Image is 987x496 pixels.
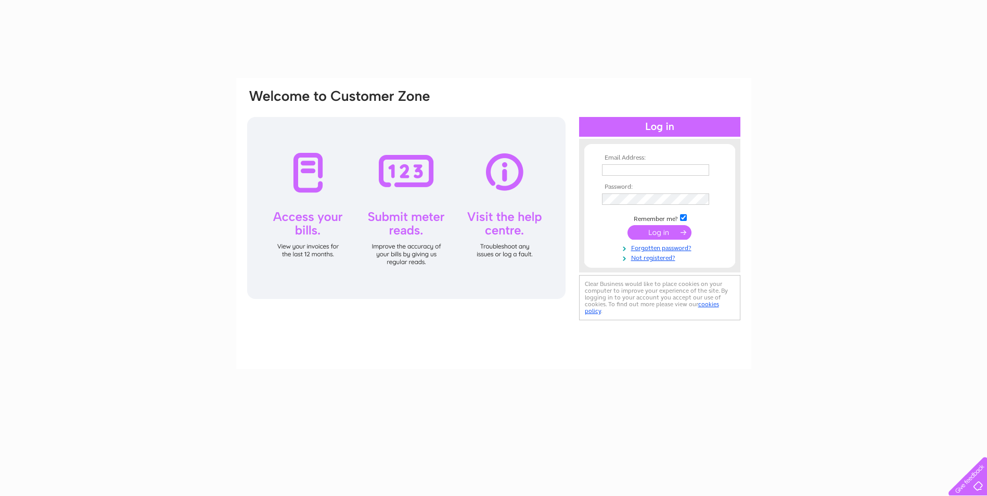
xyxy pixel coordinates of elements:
[585,301,719,315] a: cookies policy
[602,242,720,252] a: Forgotten password?
[599,154,720,162] th: Email Address:
[599,213,720,223] td: Remember me?
[602,252,720,262] a: Not registered?
[627,225,691,240] input: Submit
[599,184,720,191] th: Password:
[579,275,740,320] div: Clear Business would like to place cookies on your computer to improve your experience of the sit...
